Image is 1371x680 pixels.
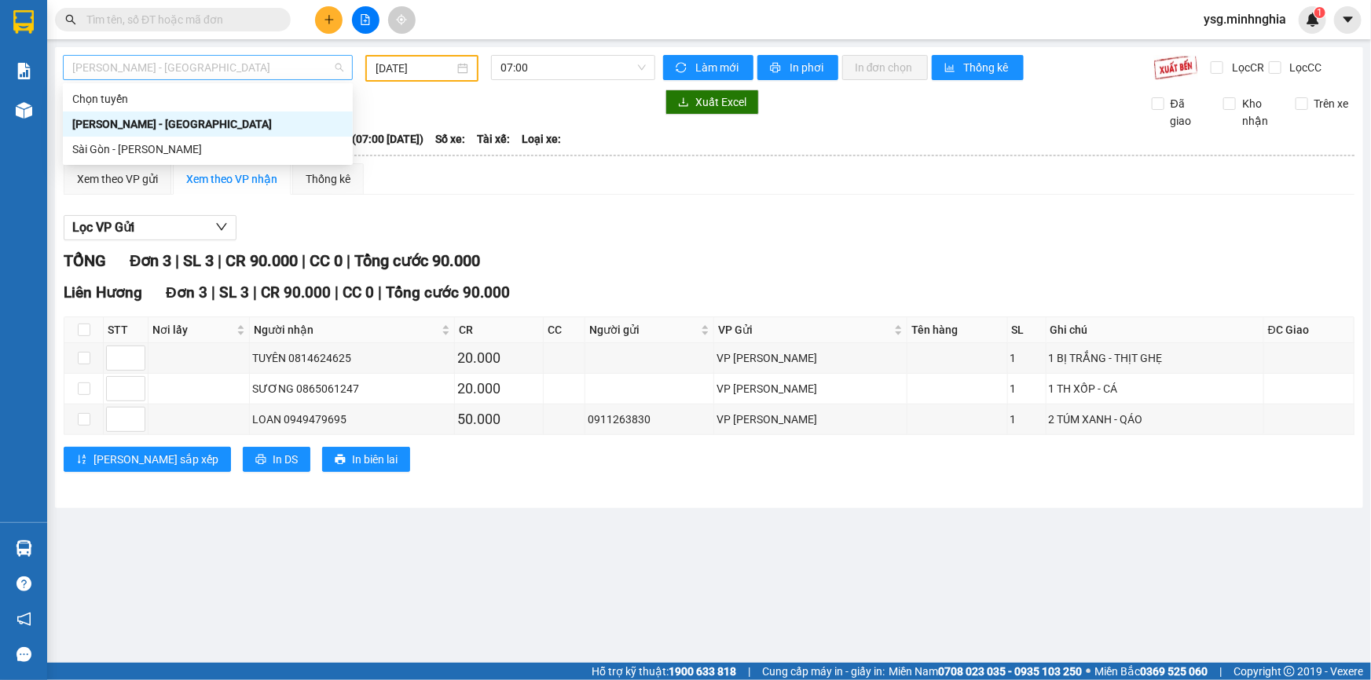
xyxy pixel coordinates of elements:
th: STT [104,317,148,343]
button: printerIn DS [243,447,310,472]
span: Đơn 3 [166,283,207,302]
img: 9k= [1153,55,1198,80]
span: message [16,647,31,662]
span: | [302,251,306,270]
span: copyright [1284,666,1295,677]
span: Tài xế: [477,130,510,148]
div: [PERSON_NAME] - [GEOGRAPHIC_DATA] [72,115,343,133]
span: In phơi [790,59,826,76]
button: sort-ascending[PERSON_NAME] sắp xếp [64,447,231,472]
span: printer [335,454,346,466]
span: Trên xe [1308,95,1355,112]
button: aim [388,6,416,34]
td: VP Phan Rí [714,404,907,435]
div: 20.000 [457,347,541,369]
button: plus [315,6,343,34]
img: warehouse-icon [16,540,32,557]
img: warehouse-icon [16,102,32,119]
div: 50.000 [457,408,541,430]
td: VP Phan Rí [714,343,907,374]
th: ĐC Giao [1264,317,1355,343]
div: Sài Gòn - [PERSON_NAME] [72,141,343,158]
span: TỔNG [64,251,106,270]
span: ⚪️ [1086,668,1091,675]
span: Kho nhận [1236,95,1283,130]
button: printerIn biên lai [322,447,410,472]
span: download [678,97,689,109]
span: | [1219,663,1222,680]
span: question-circle [16,576,31,591]
div: VP [PERSON_NAME] [717,349,904,367]
strong: 0708 023 035 - 0935 103 250 [938,665,1082,678]
div: 1 [1010,349,1043,367]
span: | [748,663,750,680]
img: solution-icon [16,63,32,79]
span: Loại xe: [522,130,561,148]
th: CR [455,317,544,343]
div: 1 TH XỐP - CÁ [1049,380,1261,397]
button: caret-down [1334,6,1362,34]
span: Lọc CC [1284,59,1325,76]
td: VP Phan Rí [714,374,907,404]
span: Tổng cước 90.000 [354,251,480,270]
div: VP [PERSON_NAME] [717,411,904,428]
span: printer [770,62,783,75]
span: 07:00 [500,56,646,79]
span: | [378,283,382,302]
span: Đã giao [1164,95,1212,130]
span: Lọc CR [1226,59,1267,76]
span: down [215,221,228,233]
span: Nơi lấy [152,321,233,338]
th: Tên hàng [907,317,1008,343]
div: 1 BỊ TRẮNG - THỊT GHẸ [1049,349,1261,367]
span: caret-down [1341,13,1355,27]
button: syncLàm mới [663,55,753,80]
img: icon-new-feature [1306,13,1320,27]
span: Thống kê [964,59,1011,76]
span: | [218,251,222,270]
span: Làm mới [695,59,741,76]
div: 1 [1010,411,1043,428]
div: LOAN 0949479695 [252,411,452,428]
button: file-add [352,6,379,34]
span: Phan Rí - Sài Gòn [72,56,343,79]
span: Liên Hương [64,283,142,302]
div: SƯƠNG 0865061247 [252,380,452,397]
span: Xuất Excel [695,93,746,111]
input: 05/03/2025 [376,60,454,77]
span: In DS [273,451,298,468]
span: printer [255,454,266,466]
span: | [211,283,215,302]
span: CR 90.000 [225,251,298,270]
span: SL 3 [219,283,249,302]
th: CC [544,317,585,343]
span: CC 0 [343,283,374,302]
span: ysg.minhnghia [1191,9,1299,29]
strong: 0369 525 060 [1140,665,1208,678]
img: logo-vxr [13,10,34,34]
div: 0911263830 [588,411,711,428]
span: bar-chart [944,62,958,75]
button: In đơn chọn [842,55,928,80]
span: VP Gửi [718,321,891,338]
span: Người gửi [589,321,698,338]
th: Ghi chú [1047,317,1264,343]
button: printerIn phơi [757,55,838,80]
span: sort-ascending [76,454,87,466]
span: notification [16,612,31,627]
button: bar-chartThống kê [932,55,1024,80]
div: Xem theo VP nhận [186,170,277,188]
div: VP [PERSON_NAME] [717,380,904,397]
button: downloadXuất Excel [665,90,759,115]
span: | [253,283,257,302]
span: CR 90.000 [261,283,331,302]
button: Lọc VP Gửi [64,215,236,240]
div: TUYÊN 0814624625 [252,349,452,367]
span: file-add [360,14,371,25]
span: Lọc VP Gửi [72,218,134,237]
span: | [346,251,350,270]
span: Miền Nam [889,663,1082,680]
div: Chọn tuyến [63,86,353,112]
span: Số xe: [435,130,465,148]
span: | [175,251,179,270]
